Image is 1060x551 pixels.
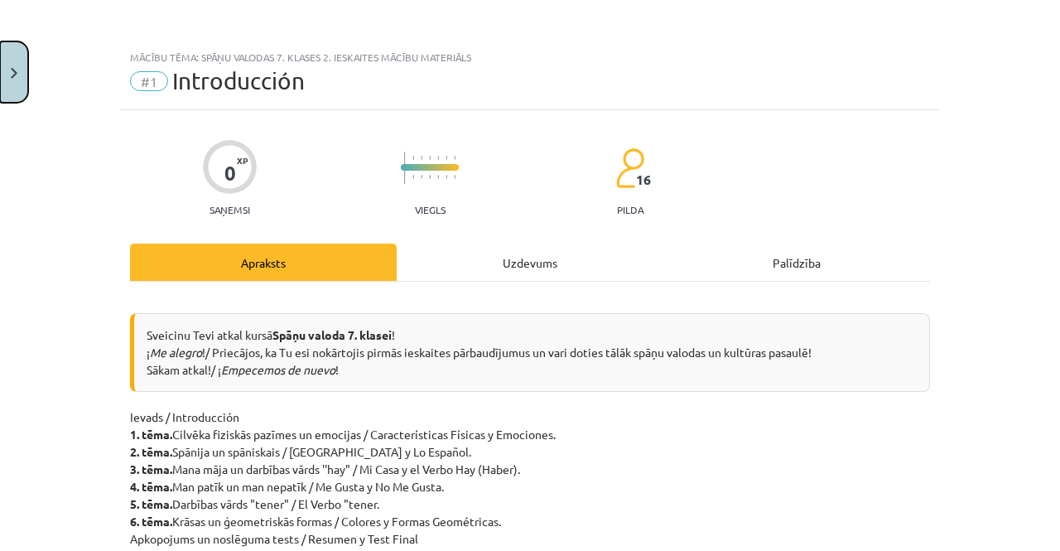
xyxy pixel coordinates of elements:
img: icon-short-line-57e1e144782c952c97e751825c79c345078a6d821885a25fce030b3d8c18986b.svg [437,175,439,179]
span: XP [237,156,248,165]
div: 0 [224,162,236,185]
strong: 3. tēma. [130,462,172,476]
img: icon-short-line-57e1e144782c952c97e751825c79c345078a6d821885a25fce030b3d8c18986b.svg [446,175,447,179]
span: Introducción [172,67,305,94]
em: Me alegro [150,345,202,360]
img: icon-short-line-57e1e144782c952c97e751825c79c345078a6d821885a25fce030b3d8c18986b.svg [446,156,447,160]
img: students-c634bb4e5e11cddfef0936a35e636f08e4e9abd3cc4e673bd6f9a4125e45ecb1.svg [615,147,644,189]
div: Uzdevums [397,244,663,281]
img: icon-short-line-57e1e144782c952c97e751825c79c345078a6d821885a25fce030b3d8c18986b.svg [421,156,422,160]
div: Mācību tēma: Spāņu valodas 7. klases 2. ieskaites mācību materiāls [130,51,930,63]
div: Apraksts [130,244,397,281]
img: icon-short-line-57e1e144782c952c97e751825c79c345078a6d821885a25fce030b3d8c18986b.svg [421,175,422,179]
strong: 1. tēma. [130,427,172,442]
span: #1 [130,71,168,91]
img: icon-long-line-d9ea69661e0d244f92f715978eff75569469978d946b2353a9bb055b3ed8787d.svg [404,152,406,184]
img: icon-short-line-57e1e144782c952c97e751825c79c345078a6d821885a25fce030b3d8c18986b.svg [437,156,439,160]
img: icon-short-line-57e1e144782c952c97e751825c79c345078a6d821885a25fce030b3d8c18986b.svg [412,156,414,160]
strong: 6. tēma. [130,514,172,529]
strong: 4. tēma. [130,479,172,494]
img: icon-short-line-57e1e144782c952c97e751825c79c345078a6d821885a25fce030b3d8c18986b.svg [429,175,431,179]
div: Sveicinu Tevi atkal kursā ! ¡ !/ Priecājos, ka Tu esi nokārtojis pirmās ieskaites pārbaudījumus u... [130,313,930,392]
img: icon-close-lesson-0947bae3869378f0d4975bcd49f059093ad1ed9edebbc8119c70593378902aed.svg [11,68,17,79]
p: Viegls [415,204,446,215]
strong: 2. tēma. [130,444,172,459]
img: icon-short-line-57e1e144782c952c97e751825c79c345078a6d821885a25fce030b3d8c18986b.svg [429,156,431,160]
p: pilda [617,204,643,215]
p: Saņemsi [203,204,257,215]
div: Palīdzība [663,244,930,281]
em: Empecemos de nuevo [221,362,335,377]
strong: 5. tēma. [130,496,172,511]
img: icon-short-line-57e1e144782c952c97e751825c79c345078a6d821885a25fce030b3d8c18986b.svg [454,175,455,179]
span: 16 [636,172,651,187]
img: icon-short-line-57e1e144782c952c97e751825c79c345078a6d821885a25fce030b3d8c18986b.svg [412,175,414,179]
strong: Spāņu valoda 7. klasei [272,327,392,342]
img: icon-short-line-57e1e144782c952c97e751825c79c345078a6d821885a25fce030b3d8c18986b.svg [454,156,455,160]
